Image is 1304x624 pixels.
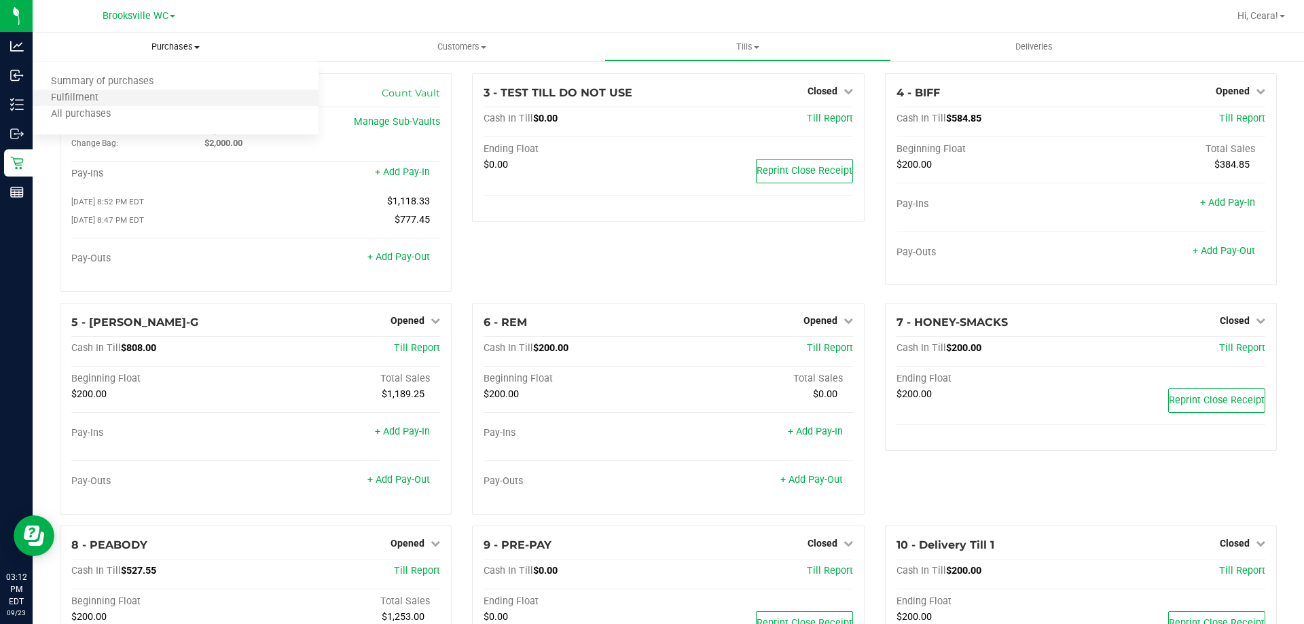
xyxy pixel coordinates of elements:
span: Closed [1220,315,1250,326]
inline-svg: Inbound [10,69,24,82]
span: $0.00 [533,113,558,124]
a: Till Report [1219,342,1265,354]
span: Till Report [1219,565,1265,576]
span: $0.00 [484,611,508,623]
span: [DATE] 8:52 PM EDT [71,197,144,206]
div: Beginning Float [71,373,256,385]
span: $200.00 [484,388,519,400]
a: + Add Pay-Out [367,474,430,485]
div: Pay-Ins [896,198,1081,210]
a: Till Report [807,113,853,124]
a: Manage Sub-Vaults [354,116,440,128]
a: + Add Pay-In [788,426,843,437]
span: 7 - HONEY-SMACKS [896,316,1008,329]
span: $1,189.25 [382,388,424,400]
span: $200.00 [946,565,981,576]
inline-svg: Reports [10,185,24,199]
div: Beginning Float [71,595,256,608]
a: Till Report [394,342,440,354]
span: $0.00 [813,388,837,400]
span: $0.00 [533,565,558,576]
span: Cash In Till [896,342,946,354]
iframe: Resource center [14,515,54,556]
div: Pay-Ins [484,427,668,439]
span: 8 - PEABODY [71,538,147,551]
a: + Add Pay-In [375,166,430,178]
a: + Add Pay-Out [1193,245,1255,257]
span: Cash In Till [71,565,121,576]
div: Ending Float [484,595,668,608]
span: Closed [808,86,837,96]
span: Reprint Close Receipt [1169,394,1265,406]
span: Summary of purchases [33,76,172,88]
a: Till Report [394,565,440,576]
div: Total Sales [668,373,853,385]
inline-svg: Outbound [10,127,24,141]
a: + Add Pay-In [1200,197,1255,208]
div: Pay-Outs [71,475,256,488]
span: $200.00 [896,159,932,170]
span: Cash In Till [896,565,946,576]
span: $384.85 [1214,159,1250,170]
span: $1,253.00 [382,611,424,623]
span: Change Bag: [71,139,118,148]
span: 5 - [PERSON_NAME]-G [71,316,198,329]
a: + Add Pay-Out [780,474,843,485]
span: $200.00 [533,342,568,354]
span: Closed [808,538,837,549]
span: 3 - TEST TILL DO NOT USE [484,86,632,99]
div: Pay-Outs [896,246,1081,259]
span: Cash In Till [71,342,121,354]
span: $0.00 [484,159,508,170]
span: Deliveries [997,41,1071,53]
span: Opened [1216,86,1250,96]
span: Opened [391,315,424,326]
span: Brooksville WC [103,10,168,22]
div: Beginning Float [896,143,1081,155]
a: Deliveries [891,33,1177,61]
span: [DATE] 8:47 PM EDT [71,215,144,225]
span: Opened [803,315,837,326]
div: Total Sales [256,373,441,385]
div: Pay-Outs [484,475,668,488]
a: Customers [319,33,604,61]
a: Tills [604,33,890,61]
div: Pay-Outs [71,253,256,265]
button: Reprint Close Receipt [1168,388,1265,413]
a: + Add Pay-Out [367,251,430,263]
span: $777.45 [395,214,430,225]
span: $527.55 [121,565,156,576]
span: 4 - BIFF [896,86,940,99]
span: Purchases [33,41,319,53]
a: + Add Pay-In [375,426,430,437]
a: Till Report [1219,113,1265,124]
span: $200.00 [71,611,107,623]
span: Cash In Till [484,565,533,576]
a: Count Vault [382,87,440,99]
a: Purchases Summary of purchases Fulfillment All purchases [33,33,319,61]
span: $200.00 [946,342,981,354]
span: Closed [1220,538,1250,549]
span: 10 - Delivery Till 1 [896,538,994,551]
span: Reprint Close Receipt [757,165,852,177]
span: $2,000.00 [204,138,242,148]
span: Cash In Till [484,113,533,124]
span: $200.00 [71,388,107,400]
span: Opened [391,538,424,549]
inline-svg: Retail [10,156,24,170]
span: $1,118.33 [387,196,430,207]
span: Cash In Till [484,342,533,354]
inline-svg: Analytics [10,39,24,53]
span: Fulfillment [33,92,117,104]
div: Pay-Ins [71,427,256,439]
span: 6 - REM [484,316,527,329]
a: Till Report [807,342,853,354]
span: $200.00 [896,388,932,400]
div: Total Sales [256,595,441,608]
span: Cash In Till [896,113,946,124]
span: Tills [605,41,890,53]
